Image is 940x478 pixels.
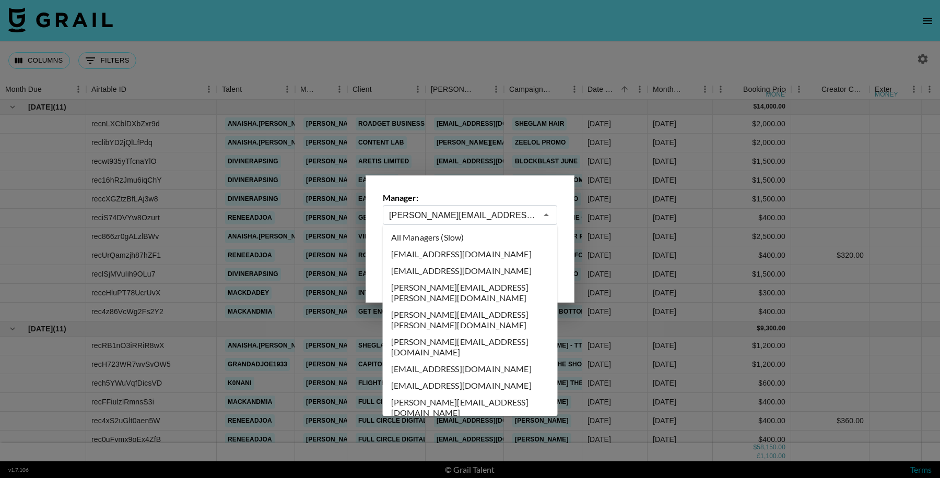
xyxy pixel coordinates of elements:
[383,333,558,361] li: [PERSON_NAME][EMAIL_ADDRESS][DOMAIN_NAME]
[383,262,558,279] li: [EMAIL_ADDRESS][DOMAIN_NAME]
[539,208,554,222] button: Close
[383,361,558,377] li: [EMAIL_ADDRESS][DOMAIN_NAME]
[383,193,557,203] label: Manager:
[383,279,558,306] li: [PERSON_NAME][EMAIL_ADDRESS][PERSON_NAME][DOMAIN_NAME]
[383,246,558,262] li: [EMAIL_ADDRESS][DOMAIN_NAME]
[383,229,558,246] li: All Managers (Slow)
[383,394,558,421] li: [PERSON_NAME][EMAIL_ADDRESS][DOMAIN_NAME]
[383,377,558,394] li: [EMAIL_ADDRESS][DOMAIN_NAME]
[383,306,558,333] li: [PERSON_NAME][EMAIL_ADDRESS][PERSON_NAME][DOMAIN_NAME]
